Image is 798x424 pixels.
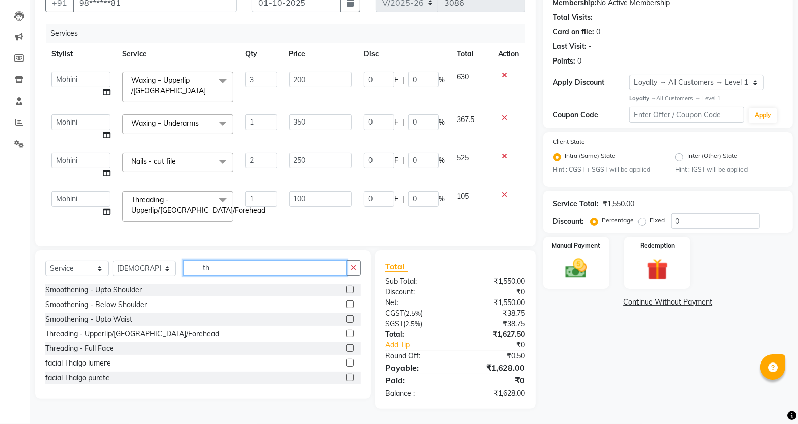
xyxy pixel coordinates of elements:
[199,118,203,128] a: x
[131,195,265,215] span: Threading - Upperlip/[GEOGRAPHIC_DATA]/Forehead
[394,75,398,85] span: F
[358,43,451,66] th: Disc
[455,361,533,374] div: ₹1,628.00
[553,77,630,88] div: Apply Discount
[45,373,110,383] div: facial Thalgo purete
[492,43,525,66] th: Action
[45,314,132,325] div: Smoothening - Upto Waist
[545,297,791,308] a: Continue Without Payment
[45,43,116,66] th: Stylist
[45,329,219,339] div: Threading - Upperlip/[GEOGRAPHIC_DATA]/Forehead
[559,256,593,281] img: _cash.svg
[378,374,455,386] div: Paid:
[239,43,283,66] th: Qty
[675,165,783,174] small: Hint : IGST will be applied
[45,285,142,295] div: Smoothening - Upto Shoulder
[131,157,176,166] span: Nails - cut file
[378,319,455,329] div: ( )
[455,388,533,399] div: ₹1,628.00
[553,137,586,146] label: Client State
[553,41,587,52] div: Last Visit:
[602,216,634,225] label: Percentage
[378,351,455,361] div: Round Off:
[394,194,398,204] span: F
[451,43,492,66] th: Total
[131,76,206,95] span: Waxing - Upperlip /[GEOGRAPHIC_DATA]
[46,24,533,43] div: Services
[597,27,601,37] div: 0
[603,199,635,209] div: ₹1,550.00
[455,374,533,386] div: ₹0
[265,206,270,215] a: x
[385,309,404,318] span: CGST
[640,256,674,282] img: _gift.svg
[629,95,656,102] strong: Loyalty →
[385,319,403,328] span: SGST
[406,309,421,317] span: 2.5%
[402,75,404,85] span: |
[439,194,445,204] span: %
[553,165,661,174] small: Hint : CGST + SGST will be applied
[439,155,445,166] span: %
[457,153,469,162] span: 525
[402,194,404,204] span: |
[553,12,593,23] div: Total Visits:
[176,157,180,166] a: x
[378,340,468,350] a: Add Tip
[749,108,777,123] button: Apply
[565,151,616,163] label: Intra (Same) State
[385,261,408,272] span: Total
[402,155,404,166] span: |
[552,241,600,250] label: Manual Payment
[455,297,533,308] div: ₹1,550.00
[455,308,533,319] div: ₹38.75
[394,155,398,166] span: F
[553,27,595,37] div: Card on file:
[455,276,533,287] div: ₹1,550.00
[378,388,455,399] div: Balance :
[439,117,445,128] span: %
[687,151,737,163] label: Inter (Other) State
[457,192,469,201] span: 105
[378,308,455,319] div: ( )
[650,216,665,225] label: Fixed
[457,72,469,81] span: 630
[394,117,398,128] span: F
[468,340,533,350] div: ₹0
[378,361,455,374] div: Payable:
[455,329,533,340] div: ₹1,627.50
[45,343,114,354] div: Threading - Full Face
[378,297,455,308] div: Net:
[405,320,420,328] span: 2.5%
[206,86,210,95] a: x
[457,115,474,124] span: 367.5
[116,43,239,66] th: Service
[131,118,199,128] span: Waxing - Underarms
[378,287,455,297] div: Discount:
[640,241,675,250] label: Redemption
[553,56,576,67] div: Points:
[378,276,455,287] div: Sub Total:
[553,216,584,227] div: Discount:
[553,199,599,209] div: Service Total:
[45,299,147,310] div: Smoothening - Below Shoulder
[183,260,347,276] input: Search or Scan
[439,75,445,85] span: %
[455,351,533,361] div: ₹0.50
[378,329,455,340] div: Total:
[589,41,592,52] div: -
[402,117,404,128] span: |
[455,287,533,297] div: ₹0
[578,56,582,67] div: 0
[283,43,358,66] th: Price
[45,358,111,369] div: facial Thalgo lumere
[629,94,783,103] div: All Customers → Level 1
[553,110,630,120] div: Coupon Code
[455,319,533,329] div: ₹38.75
[629,107,744,123] input: Enter Offer / Coupon Code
